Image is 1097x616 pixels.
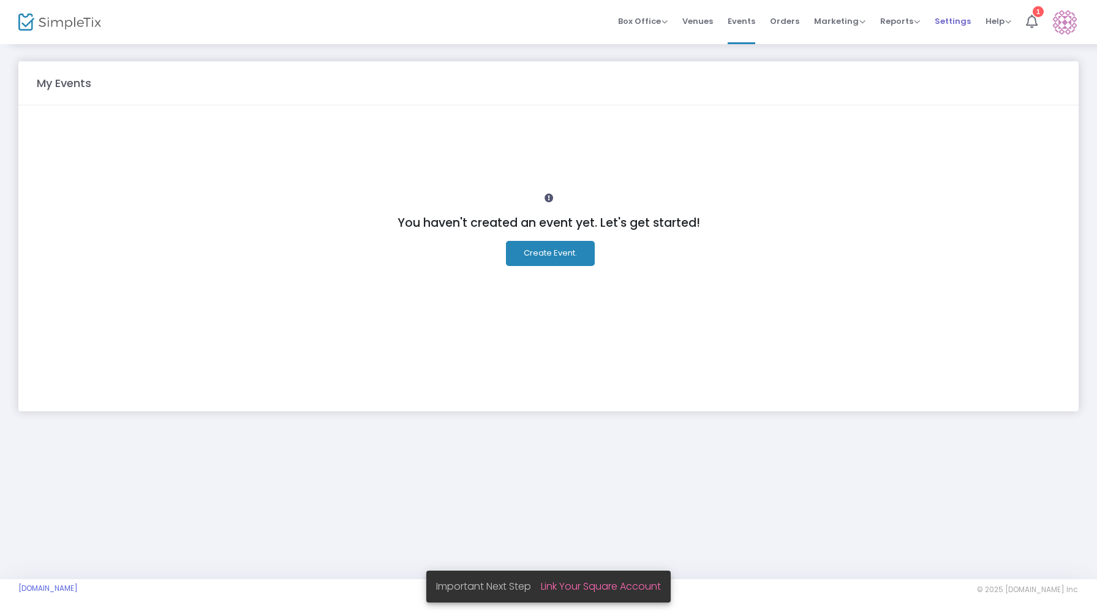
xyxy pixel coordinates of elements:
[935,6,971,37] span: Settings
[814,15,865,27] span: Marketing
[770,6,799,37] span: Orders
[977,585,1079,595] span: © 2025 [DOMAIN_NAME] Inc.
[18,61,1079,105] m-panel-header: My Events
[436,579,541,593] span: Important Next Step
[31,75,97,91] m-panel-title: My Events
[618,15,668,27] span: Box Office
[541,579,661,593] a: Link Your Square Account
[682,6,713,37] span: Venues
[18,584,78,593] a: [DOMAIN_NAME]
[506,241,595,266] button: Create Event.
[43,216,1054,230] h4: You haven't created an event yet. Let's get started!
[880,15,920,27] span: Reports
[986,15,1011,27] span: Help
[728,6,755,37] span: Events
[1033,6,1044,17] div: 1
